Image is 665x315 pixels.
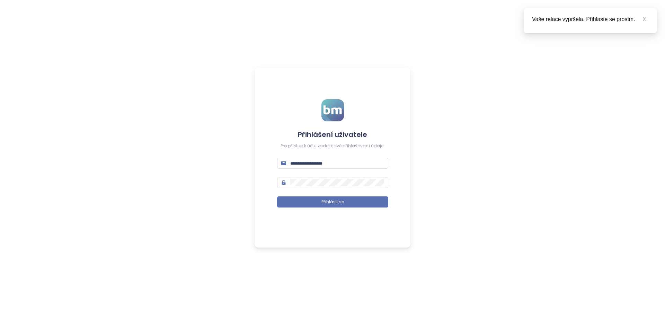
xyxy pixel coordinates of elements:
span: mail [281,161,286,166]
span: close [642,17,647,21]
div: Pro přístup k účtu zadejte své přihlašovací údaje. [277,143,388,149]
button: Přihlásit se [277,196,388,207]
div: Vaše relace vypršela. Přihlaste se prosím. [532,15,648,24]
span: Přihlásit se [321,199,344,205]
img: logo [321,99,344,121]
h4: Přihlášení uživatele [277,130,388,139]
span: lock [281,180,286,185]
